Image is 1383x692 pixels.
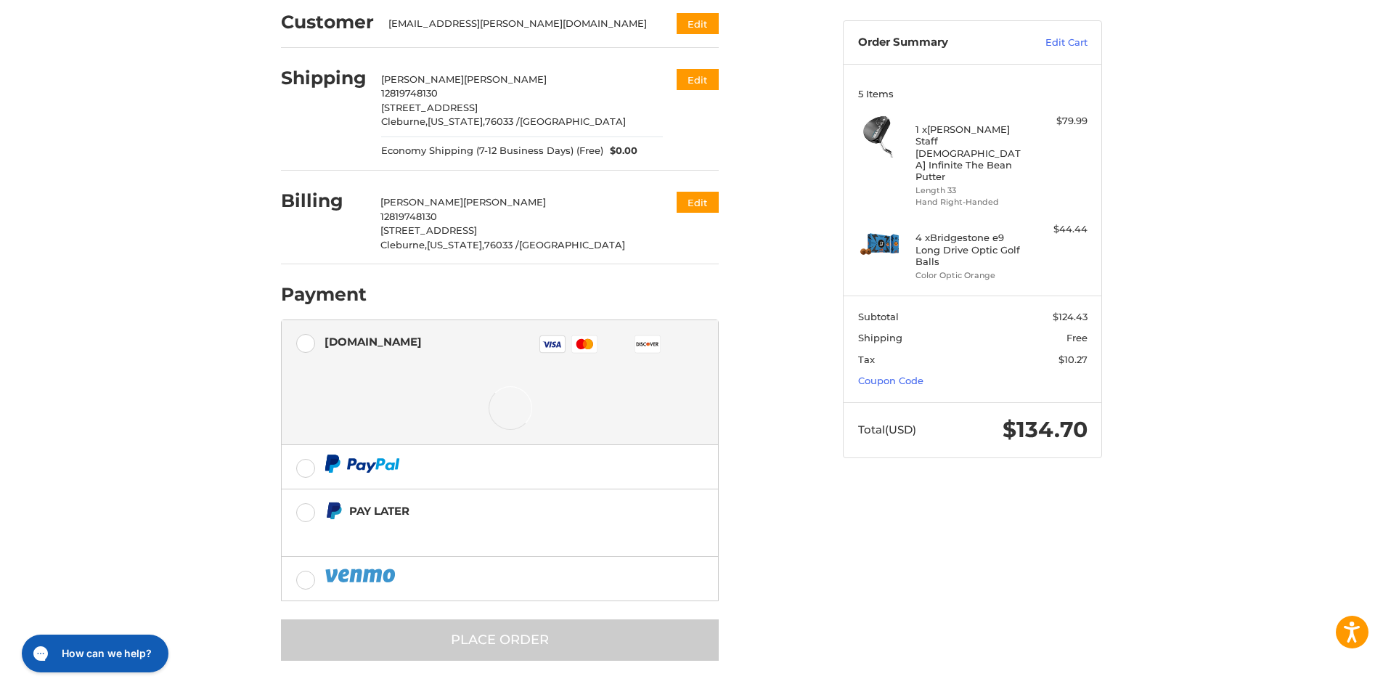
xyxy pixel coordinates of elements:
span: $134.70 [1003,416,1088,443]
span: [US_STATE], [428,115,485,127]
span: $0.00 [603,144,638,158]
span: 76033 / [484,239,519,251]
span: 76033 / [485,115,520,127]
h4: 1 x [PERSON_NAME] Staff [DEMOGRAPHIC_DATA] Infinite The Bean Putter [915,123,1027,182]
span: Tax [858,354,875,365]
iframe: PayPal Message 1 [325,526,628,539]
a: Edit Cart [1014,36,1088,50]
h3: Order Summary [858,36,1014,50]
iframe: Gorgias live chat messenger [15,630,173,677]
button: Edit [677,192,719,213]
span: 12819748130 [380,211,437,222]
button: Edit [677,13,719,34]
span: Subtotal [858,311,899,322]
img: PayPal icon [325,566,399,585]
span: 12819748130 [381,87,438,99]
span: [GEOGRAPHIC_DATA] [519,239,625,251]
h2: Customer [281,11,374,33]
h2: Shipping [281,67,367,89]
span: Cleburne, [381,115,428,127]
span: [STREET_ADDRESS] [381,102,478,113]
div: [EMAIL_ADDRESS][PERSON_NAME][DOMAIN_NAME] [388,17,649,31]
li: Hand Right-Handed [915,196,1027,208]
div: $44.44 [1030,222,1088,237]
li: Color Optic Orange [915,269,1027,282]
img: PayPal icon [325,455,400,473]
span: $10.27 [1058,354,1088,365]
span: Free [1066,332,1088,343]
a: Coupon Code [858,375,923,386]
span: [PERSON_NAME] [464,73,547,85]
button: Edit [677,69,719,90]
h2: Payment [281,283,367,306]
div: $79.99 [1030,114,1088,129]
span: [PERSON_NAME] [381,73,464,85]
li: Length 33 [915,184,1027,197]
span: $124.43 [1053,311,1088,322]
button: Place Order [281,619,719,661]
span: Cleburne, [380,239,427,251]
span: Economy Shipping (7-12 Business Days) (Free) [381,144,603,158]
span: [US_STATE], [427,239,484,251]
span: Shipping [858,332,902,343]
h4: 4 x Bridgestone e9 Long Drive Optic Golf Balls [915,232,1027,267]
img: Pay Later icon [325,502,343,520]
div: Pay Later [349,499,627,523]
span: Total (USD) [858,423,916,436]
div: [DOMAIN_NAME] [325,330,422,354]
h3: 5 Items [858,88,1088,99]
span: [PERSON_NAME] [380,196,463,208]
span: [PERSON_NAME] [463,196,546,208]
span: [GEOGRAPHIC_DATA] [520,115,626,127]
iframe: Google Customer Reviews [1263,653,1383,692]
h2: Billing [281,190,366,212]
span: [STREET_ADDRESS] [380,224,477,236]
